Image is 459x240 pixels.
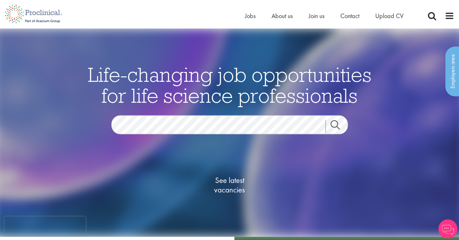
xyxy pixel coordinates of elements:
[198,150,261,220] a: See latestvacancies
[245,12,256,20] a: Jobs
[198,176,261,195] span: See latest vacancies
[375,12,403,20] a: Upload CV
[4,217,86,236] iframe: reCAPTCHA
[309,12,325,20] a: Join us
[340,12,359,20] a: Contact
[272,12,293,20] a: About us
[438,219,457,238] img: Chatbot
[88,62,371,108] span: Life-changing job opportunities for life science professionals
[325,120,353,133] a: Job search submit button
